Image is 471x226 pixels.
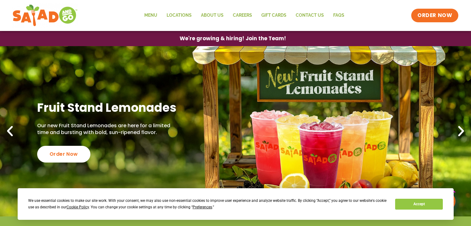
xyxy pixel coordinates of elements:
[140,8,162,23] a: Menu
[3,124,17,138] div: Previous slide
[12,3,78,28] img: new-SAG-logo-768×292
[67,205,89,209] span: Cookie Policy
[28,198,388,211] div: We use essential cookies to make our site work. With your consent, we may also use non-essential ...
[228,8,257,23] a: Careers
[257,8,291,23] a: GIFT CARDS
[454,124,468,138] div: Next slide
[196,8,228,23] a: About Us
[329,8,349,23] a: FAQs
[395,199,443,210] button: Accept
[37,146,90,163] div: Order Now
[162,8,196,23] a: Locations
[193,205,212,209] span: Preferences
[170,31,295,46] a: We're growing & hiring! Join the Team!
[37,122,180,136] p: Our new Fruit Stand Lemonades are here for a limited time and bursting with bold, sun-ripened fla...
[37,100,180,115] h2: Fruit Stand Lemonades
[18,188,454,220] div: Cookie Consent Prompt
[411,9,458,22] a: ORDER NOW
[417,12,452,19] span: ORDER NOW
[180,36,286,41] span: We're growing & hiring! Join the Team!
[140,8,349,23] nav: Menu
[291,8,329,23] a: Contact Us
